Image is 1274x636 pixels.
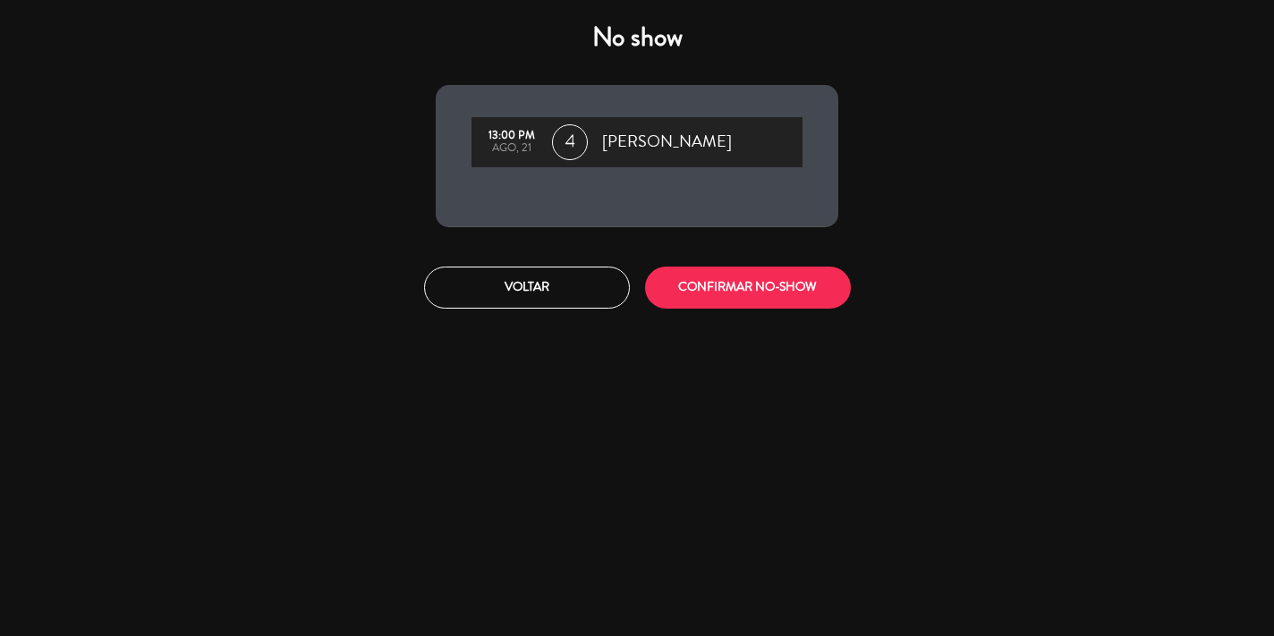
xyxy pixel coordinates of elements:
[480,130,543,142] div: 13:00 PM
[602,129,732,156] span: [PERSON_NAME]
[424,267,630,309] button: Voltar
[436,21,838,54] h4: No show
[552,124,588,160] span: 4
[480,142,543,155] div: ago, 21
[645,267,851,309] button: CONFIRMAR NO-SHOW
